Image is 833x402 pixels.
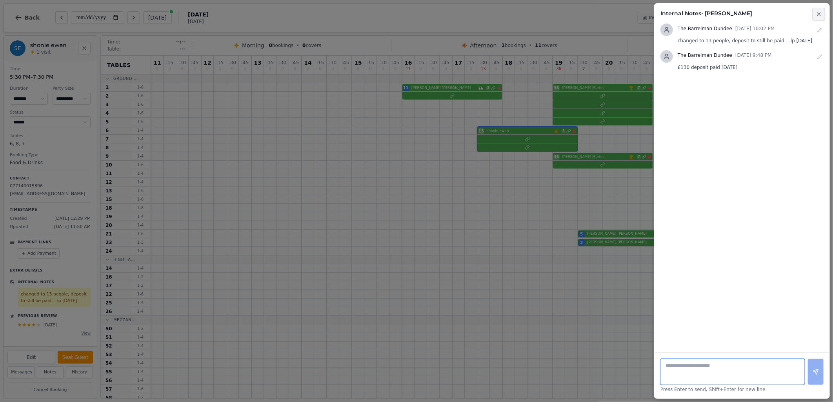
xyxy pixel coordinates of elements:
[678,26,732,31] span: The Barrelman Dundee
[808,359,824,385] button: Add note (Enter)
[678,53,732,58] span: The Barrelman Dundee
[660,9,824,17] h2: Internal Notes - [PERSON_NAME]
[678,38,824,44] p: changed to 13 people, deposit to still be paid. - lp [DATE]
[660,386,824,393] p: Press Enter to send, Shift+Enter for new line
[816,50,824,63] button: Edit note
[678,64,824,71] p: £130 deposit paid [DATE]
[816,24,824,36] button: Edit note
[735,26,775,31] time: [DATE] 10:02 PM
[735,53,772,58] time: [DATE] 9:48 PM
